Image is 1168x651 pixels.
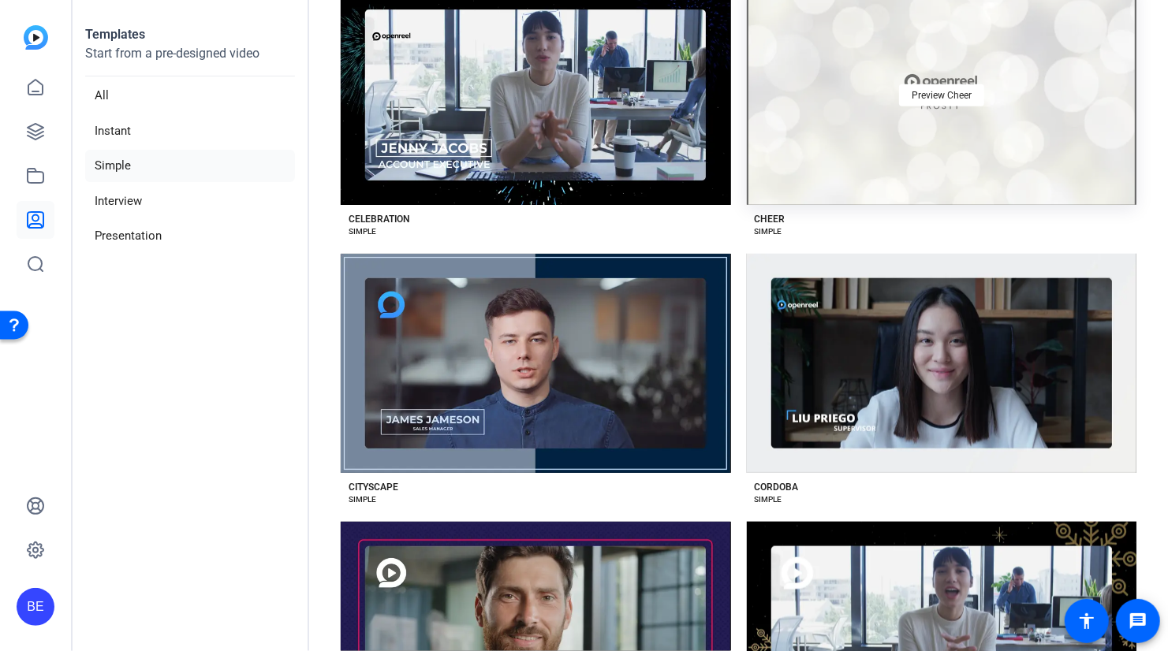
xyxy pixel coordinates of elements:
[747,254,1137,473] button: Template image
[85,220,295,252] li: Presentation
[85,115,295,147] li: Instant
[349,481,398,493] div: CITYSCAPE
[755,213,786,225] div: CHEER
[24,25,48,50] img: blue-gradient.svg
[755,481,799,493] div: CORDOBA
[755,225,782,238] div: SIMPLE
[17,588,54,626] div: BE
[1129,612,1147,631] mat-icon: message
[85,185,295,218] li: Interview
[341,254,731,473] button: Template image
[85,27,145,42] strong: Templates
[85,150,295,182] li: Simple
[755,493,782,506] div: SIMPLE
[85,44,295,76] p: Start from a pre-designed video
[349,213,409,225] div: CELEBRATION
[349,225,376,238] div: SIMPLE
[85,80,295,112] li: All
[349,493,376,506] div: SIMPLE
[912,91,972,100] span: Preview Cheer
[1077,612,1096,631] mat-icon: accessibility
